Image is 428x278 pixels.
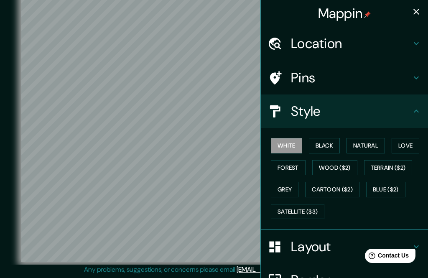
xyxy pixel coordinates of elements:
[312,160,357,176] button: Wood ($2)
[271,138,302,153] button: White
[309,138,340,153] button: Black
[318,5,371,22] h4: Mappin
[291,238,411,255] h4: Layout
[271,204,324,219] button: Satellite ($3)
[354,245,419,269] iframe: Help widget launcher
[364,11,371,18] img: pin-icon.png
[366,182,405,197] button: Blue ($2)
[84,265,341,275] p: Any problems, suggestions, or concerns please email .
[271,182,298,197] button: Grey
[291,103,411,120] h4: Style
[261,230,428,263] div: Layout
[291,69,411,86] h4: Pins
[305,182,359,197] button: Cartoon ($2)
[364,160,413,176] button: Terrain ($2)
[271,160,306,176] button: Forest
[346,138,385,153] button: Natural
[261,61,428,94] div: Pins
[291,35,411,52] h4: Location
[261,27,428,60] div: Location
[392,138,419,153] button: Love
[261,94,428,128] div: Style
[237,265,340,274] a: [EMAIL_ADDRESS][DOMAIN_NAME]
